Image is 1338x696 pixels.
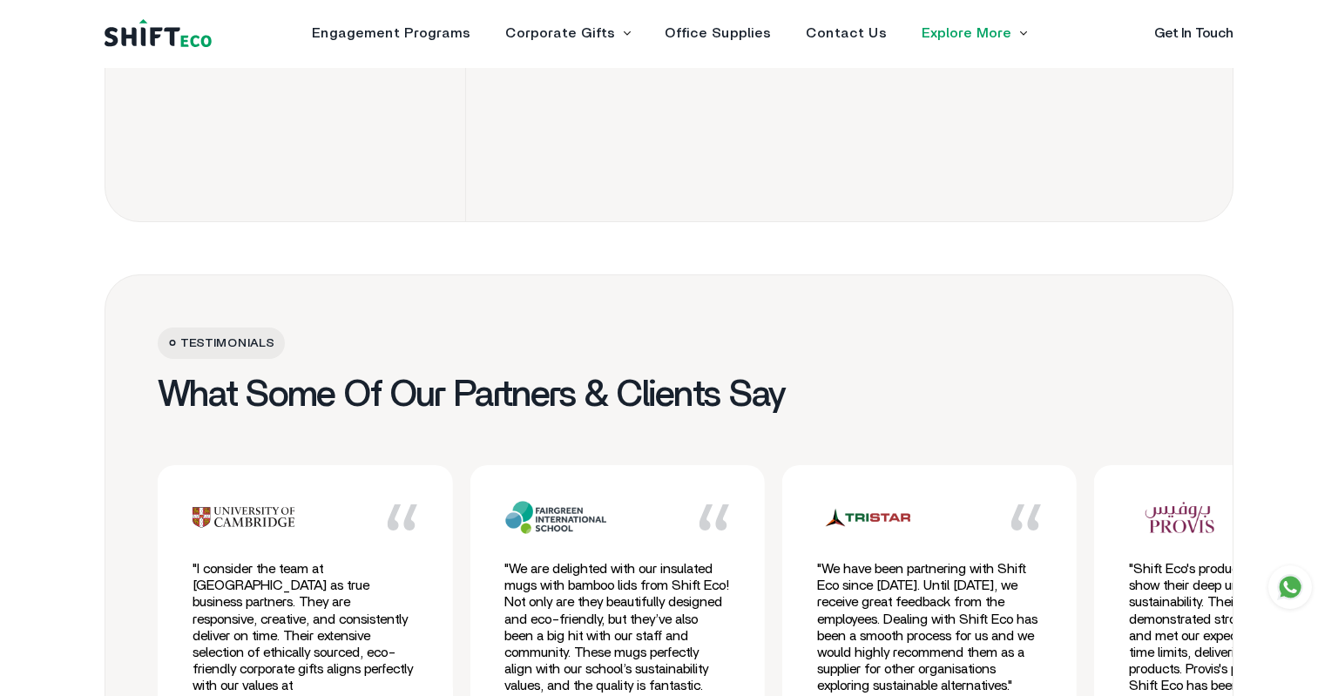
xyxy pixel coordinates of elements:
[193,500,294,535] img: cambridge_new.svg
[665,26,771,40] a: Office Supplies
[505,26,615,40] a: Corporate Gifts
[806,26,887,40] a: Contact Us
[504,500,606,535] img: fair_green_schools_new.png
[1129,500,1231,535] img: provis_new.png
[312,26,470,40] a: Engagement Programs
[922,26,1011,40] a: Explore More
[817,500,919,535] img: trustar_new.png
[158,328,285,359] span: TESTIMONIALS
[817,561,1042,695] div: "We have been partnering with Shift Eco since [DATE]. Until [DATE], we receive great feedback fro...
[158,376,785,413] h3: What Some of Our Partners & Clients Say
[1154,26,1233,40] a: Get In Touch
